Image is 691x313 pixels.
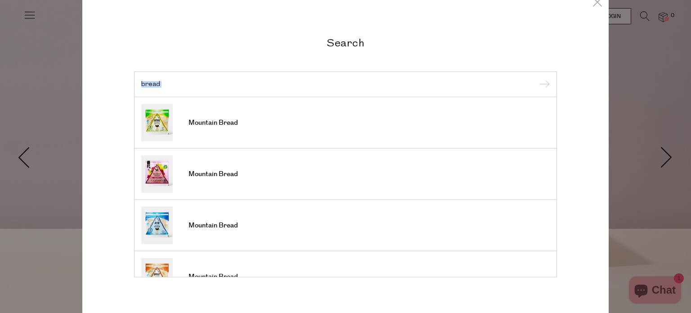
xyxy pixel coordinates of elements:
[141,207,550,244] a: Mountain Bread
[141,104,550,141] a: Mountain Bread
[188,272,238,281] span: Mountain Bread
[141,207,173,244] img: Mountain Bread
[141,258,550,295] a: Mountain Bread
[141,258,173,295] img: Mountain Bread
[141,81,550,87] input: Search
[188,118,238,127] span: Mountain Bread
[141,104,173,141] img: Mountain Bread
[134,36,557,49] h2: Search
[141,155,173,193] img: Mountain Bread
[188,221,238,230] span: Mountain Bread
[188,170,238,179] span: Mountain Bread
[141,155,550,193] a: Mountain Bread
